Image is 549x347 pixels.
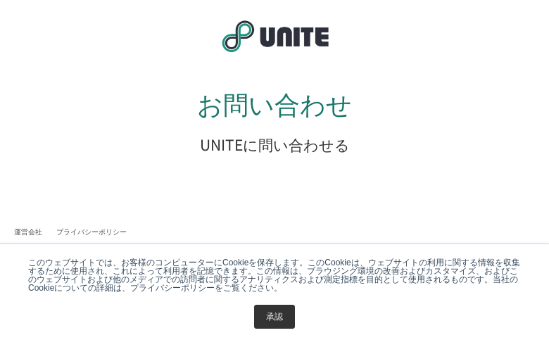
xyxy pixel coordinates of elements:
p: UNITEに問い合わせる [200,134,350,155]
a: 承認 [254,305,295,329]
a: 運営会社 [14,227,42,236]
p: お問い合わせ [156,85,393,120]
p: このウェブサイトでは、お客様のコンピューターにCookieを保存します。このCookieは、ウェブサイトの利用に関する情報を収集するために使用され、これによって利用者を記憶できます。この情報は、... [28,258,521,292]
a: プライバシーポリシー [56,227,127,236]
